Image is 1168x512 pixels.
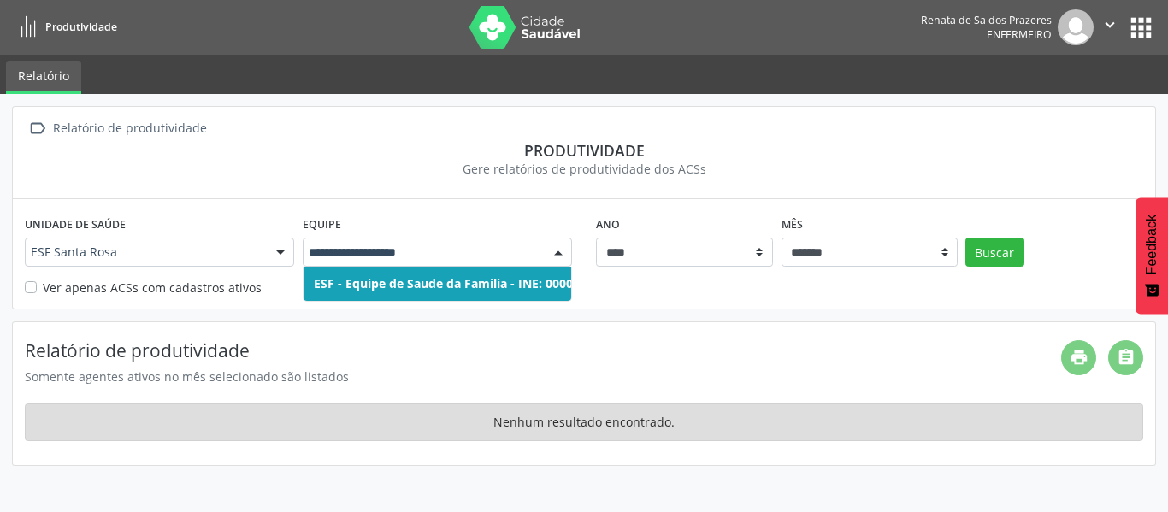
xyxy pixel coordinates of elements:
label: Equipe [303,211,341,238]
a: Relatório [6,61,81,94]
img: img [1058,9,1094,45]
div: Gere relatórios de produtividade dos ACSs [25,160,1143,178]
span: ESF Santa Rosa [31,244,259,261]
label: Ver apenas ACSs com cadastros ativos [43,279,262,297]
span: Enfermeiro [987,27,1052,42]
div: Renata de Sa dos Prazeres [921,13,1052,27]
a: Produtividade [12,13,117,41]
i:  [1100,15,1119,34]
label: Unidade de saúde [25,211,126,238]
h4: Relatório de produtividade [25,340,1061,362]
button: Buscar [965,238,1024,267]
label: Mês [782,211,803,238]
a:  Relatório de produtividade [25,116,209,141]
div: Nenhum resultado encontrado. [25,403,1143,441]
span: Produtividade [45,20,117,34]
div: Somente agentes ativos no mês selecionado são listados [25,368,1061,385]
span: Feedback [1144,215,1159,274]
span: ESF - Equipe de Saude da Familia - INE: 0000143898 [314,275,614,291]
label: Ano [596,211,620,238]
div: Relatório de produtividade [50,116,209,141]
button:  [1094,9,1126,45]
div: Produtividade [25,141,1143,160]
button: apps [1126,13,1156,43]
button: Feedback - Mostrar pesquisa [1136,197,1168,314]
i:  [25,116,50,141]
